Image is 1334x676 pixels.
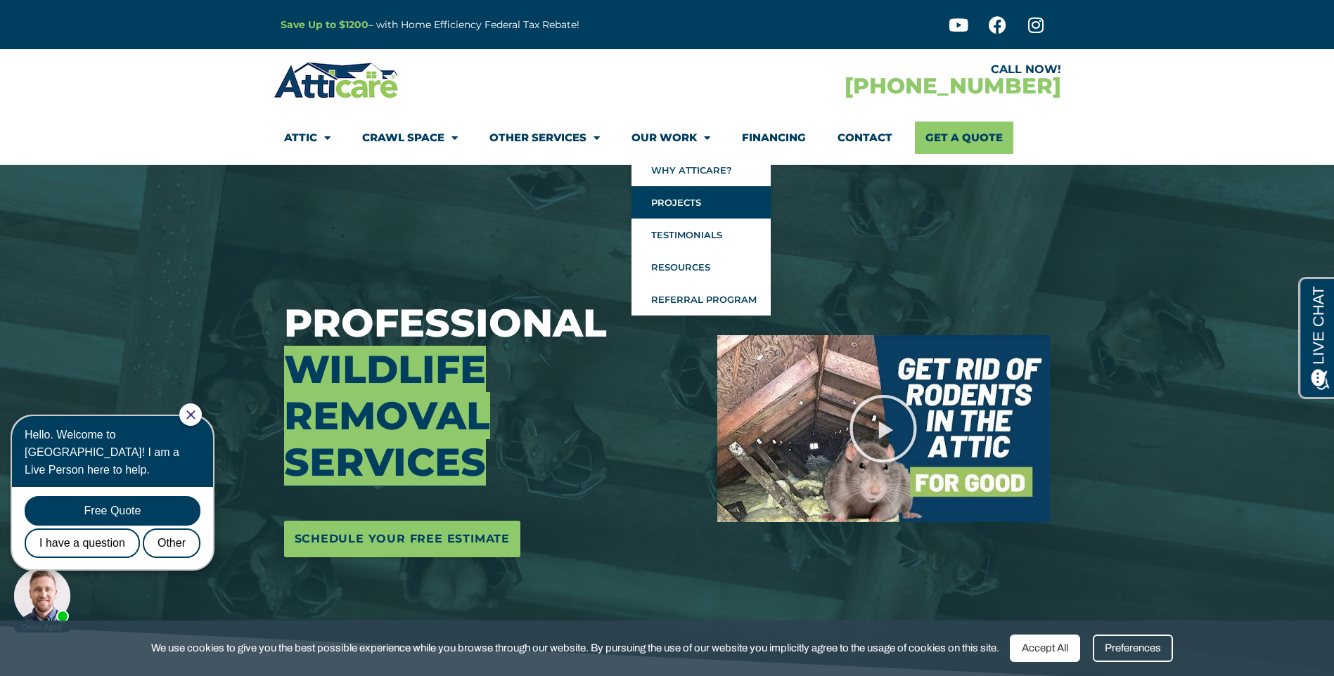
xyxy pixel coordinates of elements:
[489,122,600,154] a: Other Services
[284,346,490,486] span: Wildlife Removal Services
[34,11,113,29] span: Opens a chat window
[631,154,771,186] a: Why Atticare?
[667,64,1061,75] div: CALL NOW!
[1093,635,1173,662] div: Preferences
[151,639,999,657] span: We use cookies to give you the best possible experience while you browse through our website. By ...
[631,154,771,316] ul: Our Work
[1010,635,1080,662] div: Accept All
[915,122,1013,154] a: Get A Quote
[631,122,710,154] a: Our Work
[838,122,892,154] a: Contact
[742,122,806,154] a: Financing
[281,18,368,31] a: Save Up to $1200
[281,17,736,33] p: – with Home Efficiency Federal Tax Rebate!
[295,528,511,550] span: Schedule Your Free Estimate
[848,394,918,464] div: Play Video
[362,122,458,154] a: Crawl Space
[631,219,771,251] a: Testimonials
[631,283,771,316] a: Referral Program
[284,122,1051,154] nav: Menu
[284,521,521,557] a: Schedule Your Free Estimate
[284,300,696,486] h3: Professional
[7,402,232,634] iframe: Chat Invitation
[631,186,771,219] a: Projects
[284,122,331,154] a: Attic
[631,251,771,283] a: Resources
